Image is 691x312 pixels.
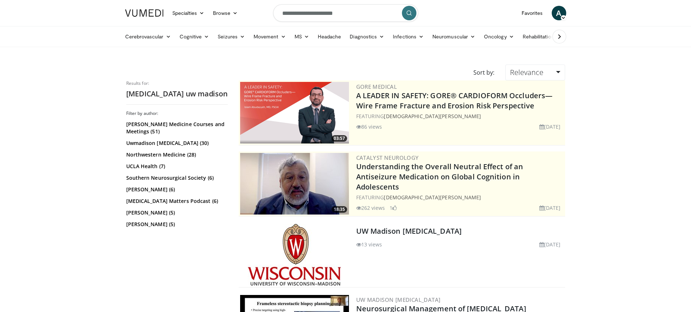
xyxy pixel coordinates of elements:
a: Northwestern Medicine (28) [126,151,226,158]
span: Relevance [510,67,543,77]
a: [MEDICAL_DATA] Matters Podcast (6) [126,197,226,205]
h2: [MEDICAL_DATA] uw madison [126,89,228,99]
li: 262 views [356,204,385,212]
li: [DATE] [539,241,561,248]
a: A LEADER IN SAFETY: GORE® CARDIOFORM Occluders— Wire Frame Fracture and Erosion Risk Perspective [356,91,553,111]
a: Cognitive [175,29,214,44]
div: Sort by: [468,65,500,80]
a: UW Madison [MEDICAL_DATA] [356,296,441,303]
img: UW Madison Neurological Surgery [248,224,341,286]
a: [PERSON_NAME] (5) [126,209,226,216]
img: 9990610e-7b98-4a1a-8e13-3eef897f3a0c.png.300x170_q85_crop-smart_upscale.png [240,82,349,143]
img: VuMedi Logo [125,9,164,17]
a: Browse [209,6,242,20]
h3: Filter by author: [126,111,228,116]
a: UCLA Health (7) [126,163,226,170]
a: Diagnostics [345,29,388,44]
a: Relevance [505,65,565,80]
span: 18:35 [332,206,347,213]
span: 03:57 [332,135,347,142]
a: [DEMOGRAPHIC_DATA][PERSON_NAME] [384,194,481,201]
a: 03:57 [240,82,349,143]
li: 13 views [356,241,382,248]
img: 01bfc13d-03a0-4cb7-bbaa-2eb0a1ecb046.png.300x170_q85_crop-smart_upscale.jpg [240,153,349,215]
input: Search topics, interventions [273,4,418,22]
a: MS [290,29,313,44]
a: Headache [313,29,346,44]
div: FEATURING [356,194,564,201]
a: 18:35 [240,153,349,215]
p: Results for: [126,80,228,86]
a: Movement [249,29,290,44]
li: 1 [390,204,397,212]
a: Southern Neurosurgical Society (6) [126,174,226,182]
a: [PERSON_NAME] Medicine Courses and Meetings (51) [126,121,226,135]
a: Gore Medical [356,83,397,90]
a: A [552,6,566,20]
a: Cerebrovascular [121,29,175,44]
a: Understanding the Overall Neutral Effect of an Antiseizure Medication on Global Cognition in Adol... [356,162,523,192]
a: Specialties [168,6,209,20]
a: Seizures [213,29,249,44]
a: [PERSON_NAME] (6) [126,186,226,193]
a: [DEMOGRAPHIC_DATA][PERSON_NAME] [384,113,481,120]
a: [PERSON_NAME] (5) [126,221,226,228]
a: UW Madison [MEDICAL_DATA] [356,226,462,236]
a: Oncology [480,29,518,44]
li: [DATE] [539,123,561,130]
a: Infections [388,29,428,44]
li: [DATE] [539,204,561,212]
a: Neuromuscular [428,29,480,44]
a: Uwmadison [MEDICAL_DATA] (30) [126,140,226,147]
a: Favorites [517,6,547,20]
a: Catalyst Neurology [356,154,419,161]
li: 86 views [356,123,382,130]
a: Rehabilitation [518,29,558,44]
div: FEATURING [356,112,564,120]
